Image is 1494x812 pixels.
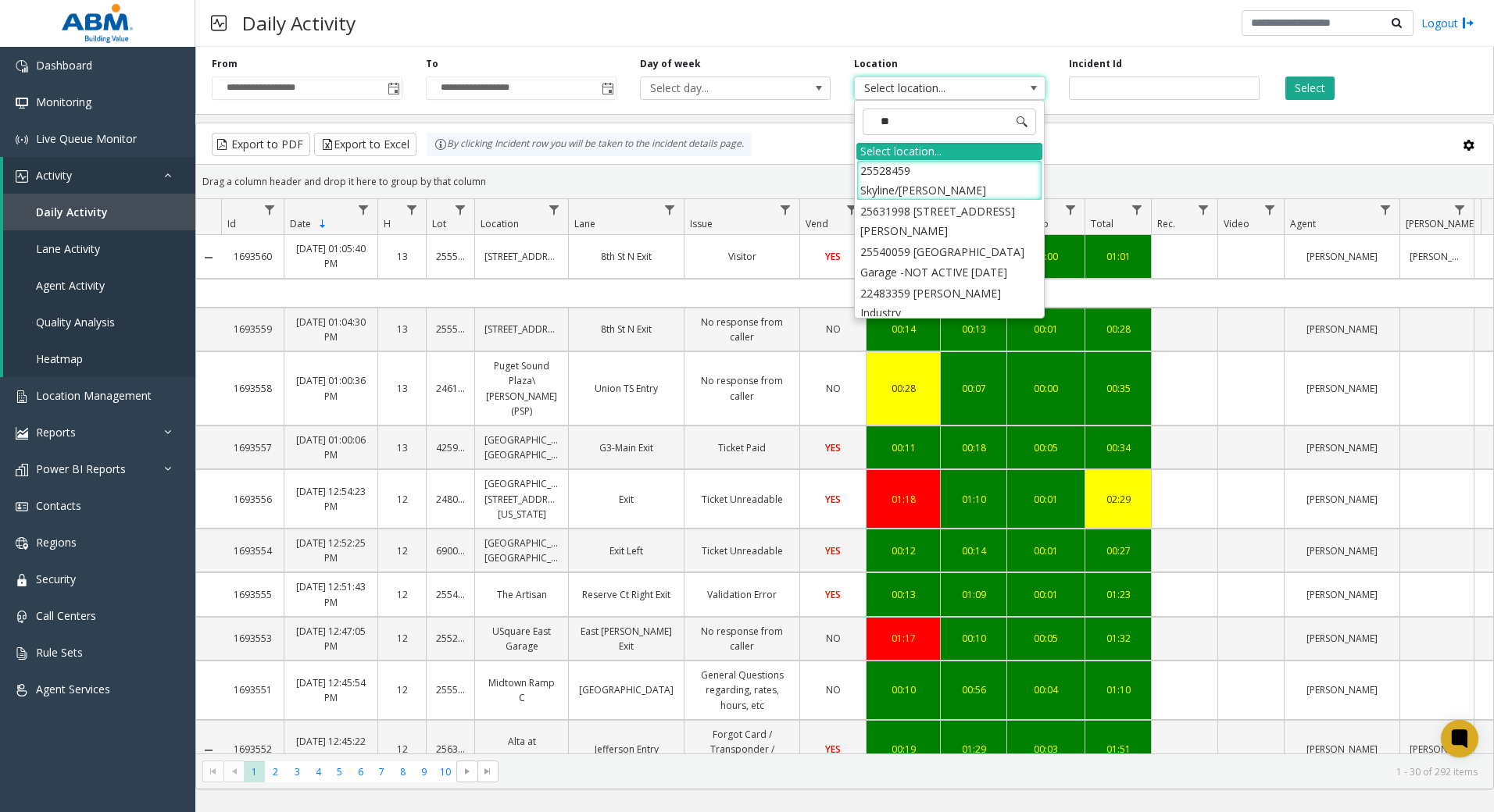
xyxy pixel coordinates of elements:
[461,765,474,778] span: Go to the next page
[1017,492,1075,507] a: 00:01
[426,57,438,71] label: To
[436,492,465,507] a: 24801544
[196,744,221,757] a: Collapse Details
[234,4,363,42] h3: Daily Activity
[196,251,221,264] a: Collapse Details
[16,390,28,403] img: 'icon'
[287,761,308,782] span: Page 3
[294,675,368,705] a: [DATE] 12:45:54 PM
[231,543,274,558] a: 1693554
[1017,440,1075,455] div: 00:05
[876,381,931,396] div: 00:28
[574,217,595,230] span: Lane
[36,682,110,696] span: Agent Services
[484,476,559,522] a: [GEOGRAPHIC_DATA]- [STREET_ADDRESS][US_STATE]
[806,217,828,230] span: Vend
[212,57,238,71] label: From
[950,322,997,337] a: 00:13
[436,742,465,757] a: 25631752
[3,230,195,267] a: Lane Activity
[1157,217,1175,230] span: Rec.
[950,381,997,396] a: 00:07
[211,4,227,42] img: pageIcon
[294,315,368,344] a: [DATE] 01:04:30 PM
[856,241,1042,282] li: 25540059 [GEOGRAPHIC_DATA] Garage -NOT ACTIVE [DATE]
[842,199,863,220] a: Vend Filter Menu
[856,201,1042,241] li: 25631998 [STREET_ADDRESS][PERSON_NAME]
[36,461,126,476] span: Power BI Reports
[16,97,28,109] img: 'icon'
[1095,587,1142,602] a: 01:23
[544,199,565,220] a: Location Filter Menu
[950,631,997,646] a: 00:10
[36,58,92,73] span: Dashboard
[16,427,28,440] img: 'icon'
[1095,742,1142,757] a: 01:51
[826,322,841,336] span: NO
[294,241,368,271] a: [DATE] 01:05:40 PM
[353,199,374,220] a: Date Filter Menu
[578,492,674,507] a: Exit
[1017,587,1075,602] div: 00:01
[1017,742,1075,757] a: 00:03
[578,624,674,654] a: East [PERSON_NAME] Exit
[36,241,100,256] span: Lane Activity
[432,217,446,230] span: Lot
[388,543,416,558] a: 12
[231,631,274,646] a: 1693553
[1095,440,1142,455] a: 00:34
[950,543,997,558] a: 00:14
[436,381,465,396] a: 24611102
[227,217,236,230] span: Id
[484,587,559,602] a: The Artisan
[402,199,423,220] a: H Filter Menu
[694,440,790,455] a: Ticket Paid
[950,492,997,507] div: 01:10
[1294,322,1390,337] a: [PERSON_NAME]
[435,761,456,782] span: Page 10
[294,484,368,514] a: [DATE] 12:54:23 PM
[1069,57,1122,71] label: Incident Id
[265,761,286,782] span: Page 2
[1095,682,1142,697] a: 01:10
[36,388,152,403] span: Location Management
[876,440,931,455] a: 00:11
[294,536,368,565] a: [DATE] 12:52:25 PM
[1017,249,1075,264] a: 00:00
[3,304,195,340] a: Quality Analysis
[450,199,471,220] a: Lot Filter Menu
[694,587,790,602] a: Validation Error
[484,675,559,705] a: Midtown Ramp C
[1095,249,1142,264] div: 01:01
[1095,381,1142,396] a: 00:35
[36,608,96,623] span: Call Centers
[36,535,77,550] span: Regions
[810,492,856,507] a: YES
[578,381,674,396] a: Union TS Entry
[950,682,997,697] a: 00:56
[1017,543,1075,558] a: 00:01
[456,760,477,782] span: Go to the next page
[36,131,137,146] span: Live Queue Monitor
[854,57,898,71] label: Location
[950,587,997,602] a: 01:09
[876,682,931,697] div: 00:10
[36,168,72,183] span: Activity
[876,587,931,602] div: 00:13
[950,742,997,757] div: 01:29
[825,441,841,454] span: YES
[810,322,856,337] a: NO
[508,765,1478,778] kendo-pager-info: 1 - 30 of 292 items
[1406,217,1477,230] span: [PERSON_NAME]
[810,631,856,646] a: NO
[694,543,790,558] a: Ticket Unreadable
